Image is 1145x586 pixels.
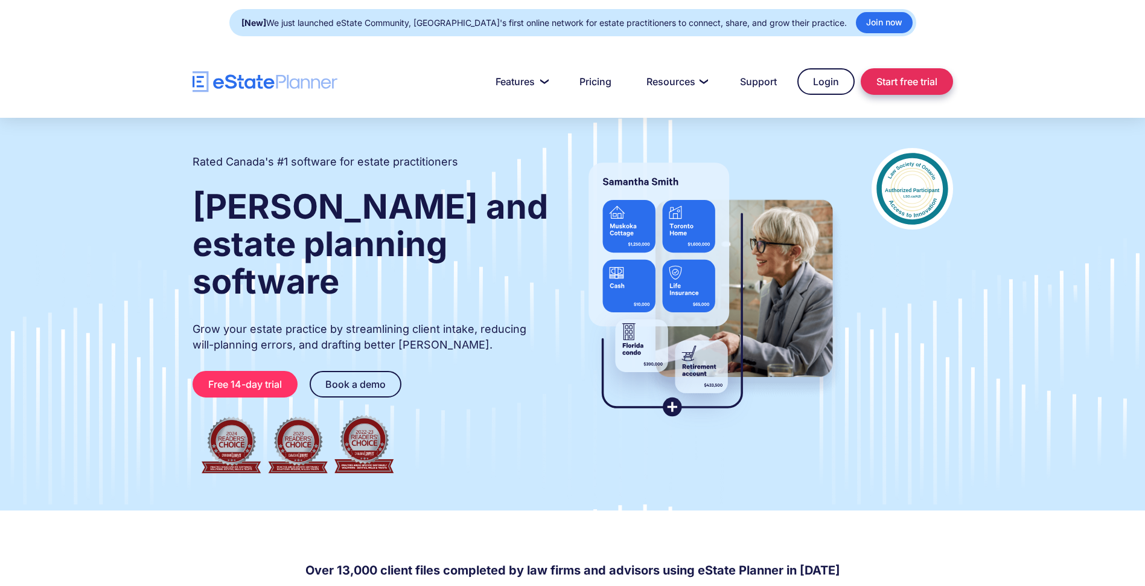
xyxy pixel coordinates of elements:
a: Start free trial [861,68,953,95]
a: Resources [632,69,719,94]
strong: [PERSON_NAME] and estate planning software [193,186,548,302]
div: We just launched eState Community, [GEOGRAPHIC_DATA]'s first online network for estate practition... [241,14,847,31]
a: Login [797,68,855,95]
a: Support [726,69,791,94]
a: Join now [856,12,913,33]
h4: Over 13,000 client files completed by law firms and advisors using eState Planner in [DATE] [305,562,840,579]
a: Book a demo [310,371,401,398]
strong: [New] [241,18,266,28]
img: estate planner showing wills to their clients, using eState Planner, a leading estate planning so... [574,148,847,432]
p: Grow your estate practice by streamlining client intake, reducing will-planning errors, and draft... [193,321,550,353]
a: Free 14-day trial [193,371,298,398]
a: Pricing [565,69,626,94]
a: home [193,71,337,92]
h2: Rated Canada's #1 software for estate practitioners [193,154,458,170]
a: Features [481,69,559,94]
